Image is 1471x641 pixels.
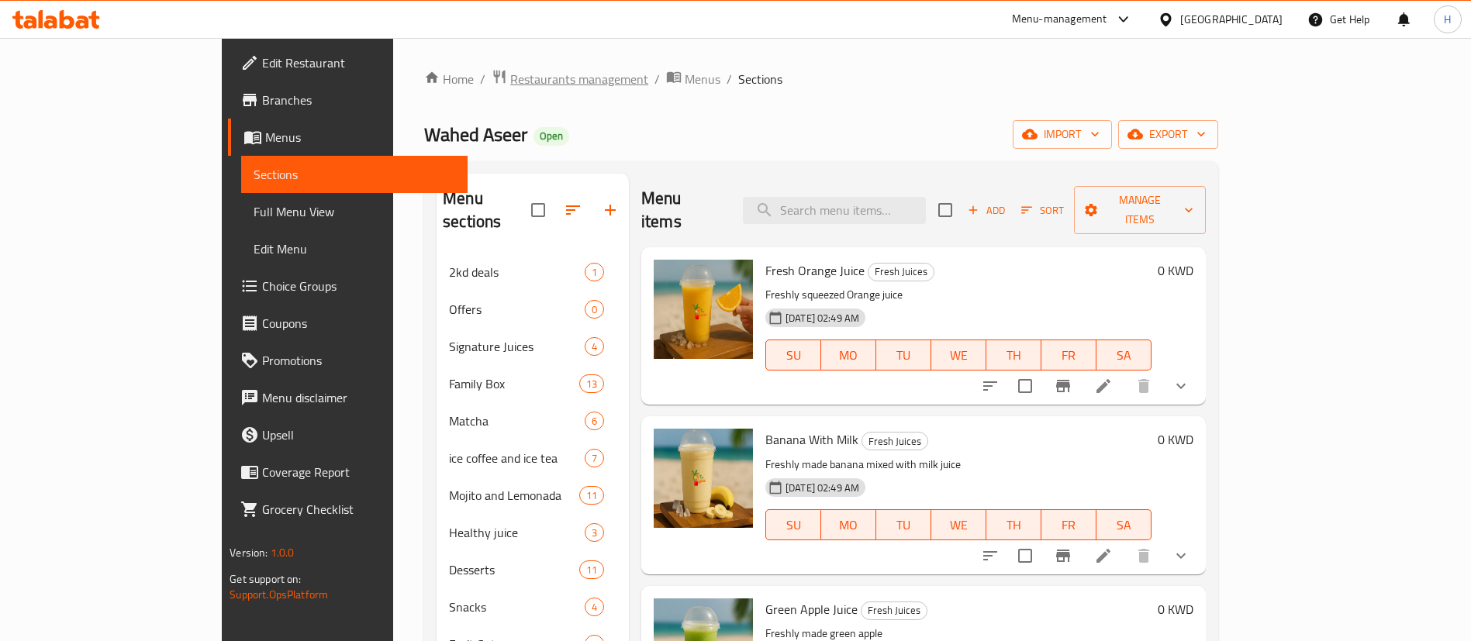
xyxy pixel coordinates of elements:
[230,584,328,605] a: Support.OpsPlatform
[230,543,268,563] span: Version:
[743,197,926,224] input: search
[765,285,1152,305] p: Freshly squeezed Orange juice
[986,339,1041,370] button: TH
[862,432,928,450] div: Fresh Juices
[262,277,455,295] span: Choice Groups
[962,198,1011,222] button: Add
[585,339,603,354] span: 4
[449,486,579,505] span: Mojito and Lemonada
[449,598,585,616] div: Snacks
[265,128,455,146] span: Menus
[1125,537,1162,574] button: delete
[727,70,732,88] li: /
[585,598,604,616] div: items
[585,600,603,615] span: 4
[876,339,931,370] button: TU
[1009,370,1041,402] span: Select to update
[1045,537,1082,574] button: Branch-specific-item
[986,509,1041,540] button: TH
[449,300,585,319] span: Offers
[228,305,468,342] a: Coupons
[1086,191,1193,229] span: Manage items
[554,191,592,229] span: Sort sections
[1172,546,1190,565] svg: Show Choices
[1009,539,1041,572] span: Select to update
[424,117,527,152] span: Wahed Aseer
[1125,367,1162,405] button: delete
[993,514,1035,536] span: TH
[424,69,1218,89] nav: breadcrumb
[254,240,455,258] span: Edit Menu
[938,344,980,367] span: WE
[654,429,753,528] img: Banana With Milk
[765,455,1152,474] p: Freshly made banana mixed with milk juice
[827,514,870,536] span: MO
[861,601,927,620] div: Fresh Juices
[965,202,1007,219] span: Add
[585,449,604,467] div: items
[579,374,604,393] div: items
[1103,344,1145,367] span: SA
[449,412,585,430] span: Matcha
[579,486,604,505] div: items
[585,300,604,319] div: items
[262,53,455,72] span: Edit Restaurant
[1096,509,1152,540] button: SA
[585,265,603,280] span: 1
[654,260,753,359] img: Fresh Orange Juice
[641,187,724,233] h2: Menu items
[1025,125,1100,144] span: import
[480,70,485,88] li: /
[492,69,648,89] a: Restaurants management
[262,388,455,407] span: Menu disclaimer
[827,344,870,367] span: MO
[585,451,603,466] span: 7
[765,509,821,540] button: SU
[437,402,629,439] div: Matcha6
[972,537,1009,574] button: sort-choices
[772,514,815,536] span: SU
[929,194,962,226] span: Select section
[228,453,468,491] a: Coverage Report
[868,263,934,281] span: Fresh Juices
[241,230,468,267] a: Edit Menu
[1162,367,1200,405] button: show more
[1048,344,1090,367] span: FR
[882,514,925,536] span: TU
[821,339,876,370] button: MO
[449,263,585,281] div: 2kd deals
[443,187,531,233] h2: Menu sections
[449,374,579,393] span: Family Box
[449,337,585,356] span: Signature Juices
[437,253,629,291] div: 2kd deals1
[1074,186,1206,234] button: Manage items
[685,70,720,88] span: Menus
[437,439,629,477] div: ice coffee and ice tea7
[437,514,629,551] div: Healthy juice3
[262,426,455,444] span: Upsell
[254,165,455,184] span: Sections
[738,70,782,88] span: Sections
[228,267,468,305] a: Choice Groups
[1041,509,1096,540] button: FR
[931,339,986,370] button: WE
[1180,11,1283,28] div: [GEOGRAPHIC_DATA]
[1131,125,1206,144] span: export
[1162,537,1200,574] button: show more
[1172,377,1190,395] svg: Show Choices
[585,302,603,317] span: 0
[1013,120,1112,149] button: import
[779,311,865,326] span: [DATE] 02:49 AM
[262,351,455,370] span: Promotions
[931,509,986,540] button: WE
[585,523,604,542] div: items
[241,193,468,230] a: Full Menu View
[510,70,648,88] span: Restaurants management
[228,416,468,453] a: Upsell
[437,328,629,365] div: Signature Juices4
[1041,339,1096,370] button: FR
[522,194,554,226] span: Select all sections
